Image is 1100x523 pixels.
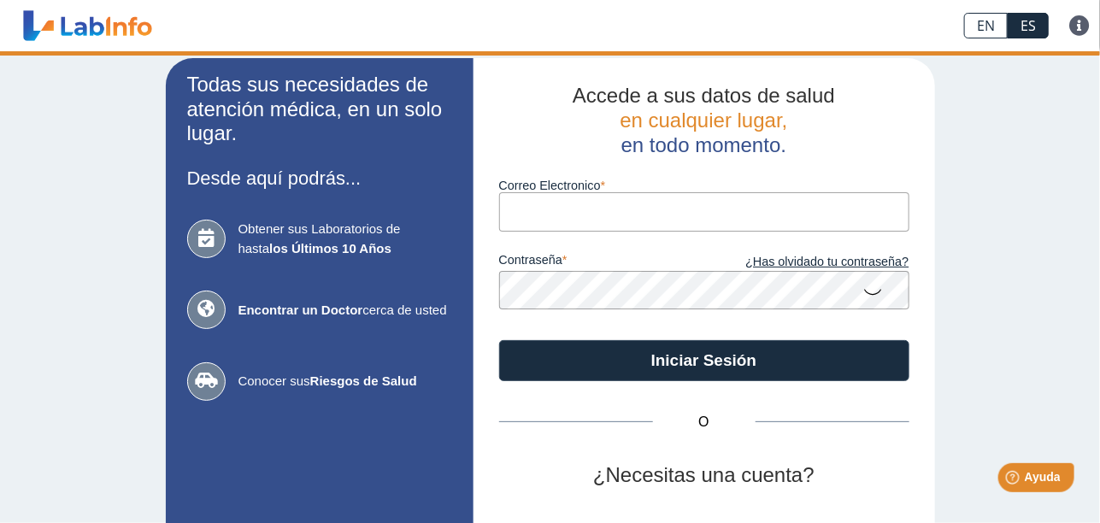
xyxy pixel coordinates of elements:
a: ¿Has olvidado tu contraseña? [704,253,909,272]
label: Correo Electronico [499,179,909,192]
span: Accede a sus datos de salud [573,84,835,107]
b: Encontrar un Doctor [238,303,363,317]
span: en cualquier lugar, [620,109,787,132]
span: Obtener sus Laboratorios de hasta [238,220,452,258]
span: O [653,412,756,432]
iframe: Help widget launcher [948,456,1081,504]
h2: Todas sus necesidades de atención médica, en un solo lugar. [187,73,452,146]
h3: Desde aquí podrás... [187,167,452,189]
label: contraseña [499,253,704,272]
button: Iniciar Sesión [499,340,909,381]
span: en todo momento. [621,133,786,156]
b: Riesgos de Salud [310,373,417,388]
span: cerca de usted [238,301,452,320]
h2: ¿Necesitas una cuenta? [499,463,909,488]
b: los Últimos 10 Años [269,241,391,256]
span: Conocer sus [238,372,452,391]
a: EN [964,13,1008,38]
a: ES [1008,13,1049,38]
